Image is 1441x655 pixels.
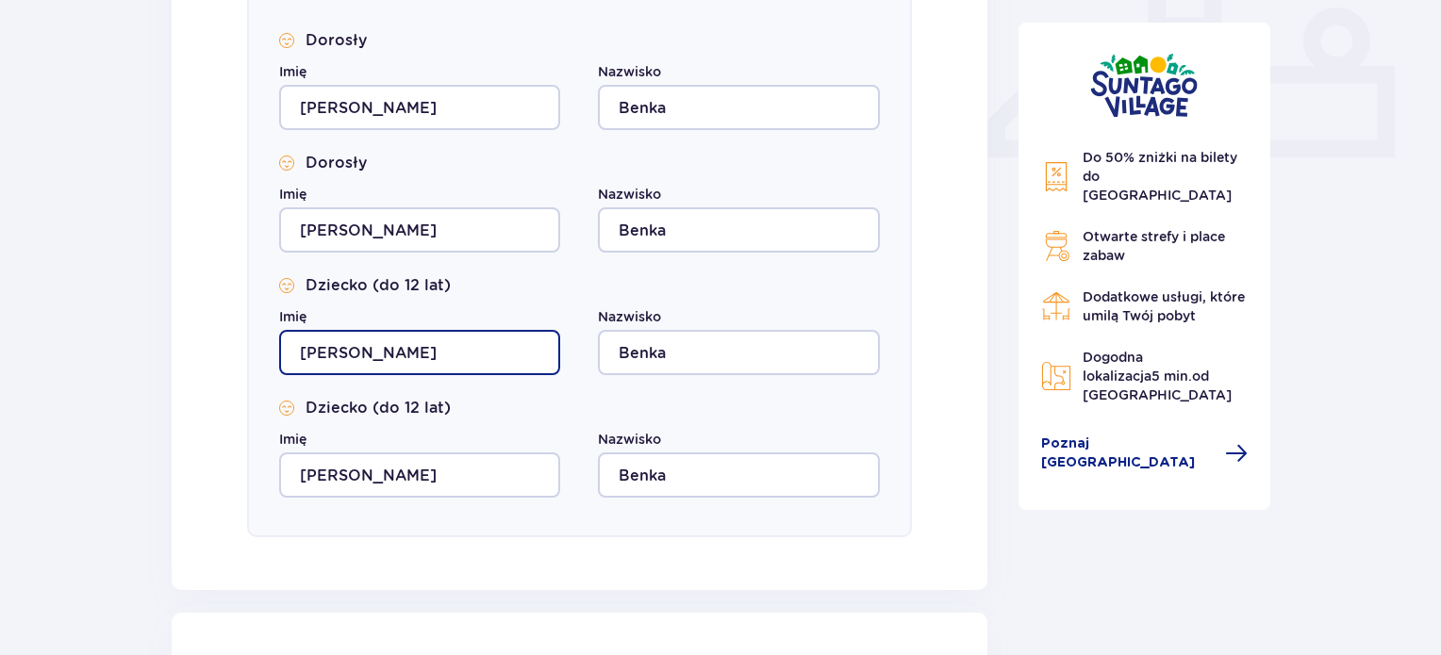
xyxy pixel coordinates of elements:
[598,452,879,498] input: Nazwisko
[279,33,294,48] img: Smile Icon
[598,207,879,253] input: Nazwisko
[1083,229,1225,263] span: Otwarte strefy i place zabaw
[279,452,560,498] input: Imię
[1083,150,1237,203] span: Do 50% zniżki na bilety do [GEOGRAPHIC_DATA]
[279,185,306,204] label: Imię
[1083,350,1232,402] span: Dogodna lokalizacja od [GEOGRAPHIC_DATA]
[306,275,451,296] p: Dziecko (do 12 lat)
[306,30,367,51] p: Dorosły
[306,153,367,173] p: Dorosły
[1041,161,1071,192] img: Discount Icon
[279,156,294,171] img: Smile Icon
[598,307,661,326] label: Nazwisko
[1041,434,1215,472] span: Poznaj [GEOGRAPHIC_DATA]
[1041,434,1249,472] a: Poznaj [GEOGRAPHIC_DATA]
[279,62,306,81] label: Imię
[279,430,306,449] label: Imię
[279,307,306,326] label: Imię
[279,207,560,253] input: Imię
[279,85,560,130] input: Imię
[1041,291,1071,321] img: Restaurant Icon
[598,85,879,130] input: Nazwisko
[598,430,661,449] label: Nazwisko
[598,185,661,204] label: Nazwisko
[1041,361,1071,391] img: Map Icon
[279,401,294,416] img: Smile Icon
[1151,368,1192,384] span: 5 min.
[598,62,661,81] label: Nazwisko
[1083,289,1245,323] span: Dodatkowe usługi, które umilą Twój pobyt
[598,330,879,375] input: Nazwisko
[279,278,294,293] img: Smile Icon
[306,398,451,418] p: Dziecko (do 12 lat)
[279,330,560,375] input: Imię
[1041,231,1071,261] img: Grill Icon
[1090,53,1198,118] img: Suntago Village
